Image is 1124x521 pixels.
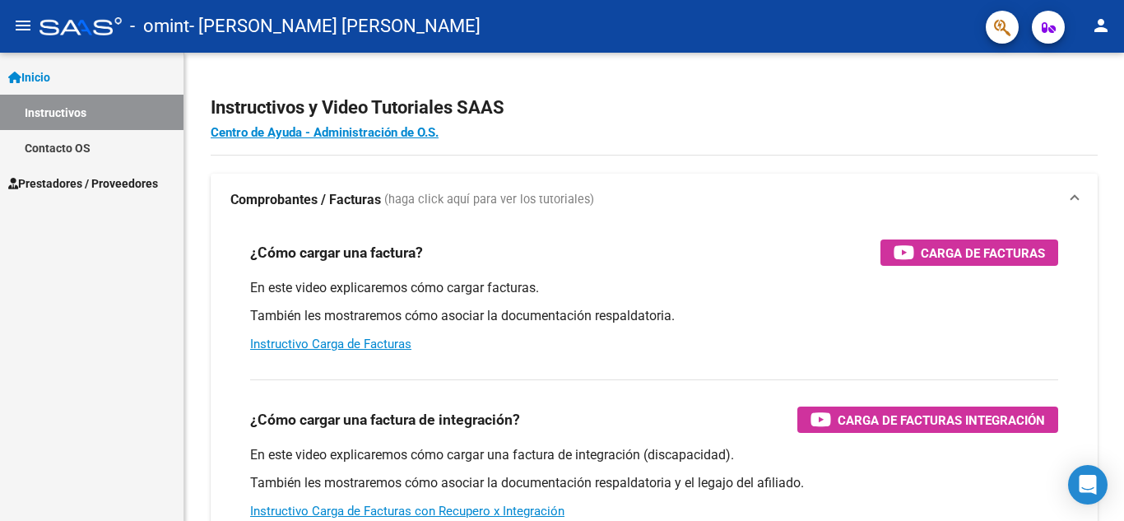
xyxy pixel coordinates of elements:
p: También les mostraremos cómo asociar la documentación respaldatoria y el legajo del afiliado. [250,474,1058,492]
div: Open Intercom Messenger [1068,465,1108,505]
mat-expansion-panel-header: Comprobantes / Facturas (haga click aquí para ver los tutoriales) [211,174,1098,226]
span: (haga click aquí para ver los tutoriales) [384,191,594,209]
p: En este video explicaremos cómo cargar facturas. [250,279,1058,297]
span: Carga de Facturas [921,243,1045,263]
mat-icon: menu [13,16,33,35]
h3: ¿Cómo cargar una factura? [250,241,423,264]
span: Inicio [8,68,50,86]
span: Carga de Facturas Integración [838,410,1045,430]
h3: ¿Cómo cargar una factura de integración? [250,408,520,431]
a: Instructivo Carga de Facturas con Recupero x Integración [250,504,564,519]
strong: Comprobantes / Facturas [230,191,381,209]
span: Prestadores / Proveedores [8,174,158,193]
span: - [PERSON_NAME] [PERSON_NAME] [189,8,481,44]
button: Carga de Facturas [880,240,1058,266]
a: Centro de Ayuda - Administración de O.S. [211,125,439,140]
span: - omint [130,8,189,44]
p: En este video explicaremos cómo cargar una factura de integración (discapacidad). [250,446,1058,464]
h2: Instructivos y Video Tutoriales SAAS [211,92,1098,123]
button: Carga de Facturas Integración [797,407,1058,433]
p: También les mostraremos cómo asociar la documentación respaldatoria. [250,307,1058,325]
a: Instructivo Carga de Facturas [250,337,411,351]
mat-icon: person [1091,16,1111,35]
